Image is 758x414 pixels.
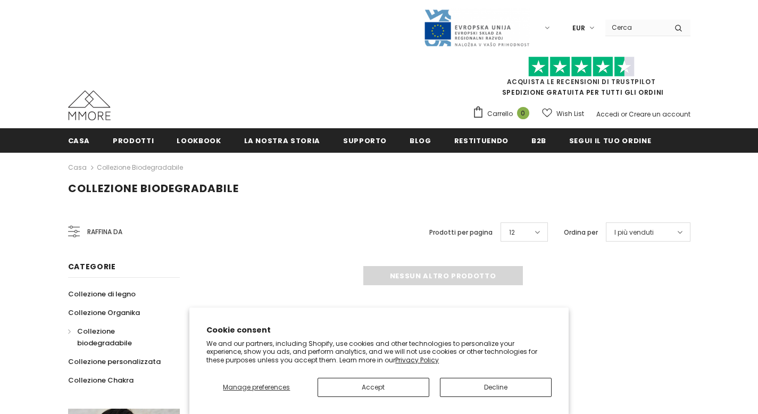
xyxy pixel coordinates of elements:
span: SPEDIZIONE GRATUITA PER TUTTI GLI ORDINI [472,61,690,97]
a: supporto [343,128,387,152]
span: Wish List [556,109,584,119]
span: Segui il tuo ordine [569,136,651,146]
a: Lookbook [177,128,221,152]
button: Accept [318,378,429,397]
a: Blog [410,128,431,152]
a: Casa [68,128,90,152]
span: supporto [343,136,387,146]
a: La nostra storia [244,128,320,152]
span: Collezione Chakra [68,375,134,385]
span: Blog [410,136,431,146]
a: Acquista le recensioni di TrustPilot [507,77,656,86]
a: Casa [68,161,87,174]
a: Collezione biodegradabile [68,322,168,352]
a: B2B [531,128,546,152]
label: Prodotti per pagina [429,227,493,238]
span: Carrello [487,109,513,119]
a: Carrello 0 [472,106,535,122]
span: Collezione di legno [68,289,136,299]
a: Segui il tuo ordine [569,128,651,152]
span: Collezione biodegradabile [68,181,239,196]
span: Casa [68,136,90,146]
span: Restituendo [454,136,509,146]
p: We and our partners, including Shopify, use cookies and other technologies to personalize your ex... [206,340,552,365]
span: Collezione Organika [68,308,140,318]
a: Javni Razpis [423,23,530,32]
span: 0 [517,107,529,119]
span: Lookbook [177,136,221,146]
a: Collezione di legno [68,285,136,303]
span: Manage preferences [223,383,290,392]
span: 12 [509,227,515,238]
span: Prodotti [113,136,154,146]
label: Ordina per [564,227,598,238]
a: Collezione Organika [68,303,140,322]
span: Collezione personalizzata [68,357,161,367]
a: Wish List [542,104,584,123]
span: Categorie [68,261,116,272]
span: La nostra storia [244,136,320,146]
span: Raffina da [87,226,122,238]
button: Decline [440,378,552,397]
button: Manage preferences [206,378,306,397]
a: Privacy Policy [395,355,439,365]
a: Restituendo [454,128,509,152]
span: EUR [572,23,585,34]
a: Creare un account [629,110,690,119]
img: Fidati di Pilot Stars [528,56,635,77]
h2: Cookie consent [206,325,552,336]
input: Search Site [605,20,667,35]
a: Collezione Chakra [68,371,134,390]
a: Prodotti [113,128,154,152]
span: or [621,110,627,119]
span: I più venduti [614,227,654,238]
a: Collezione biodegradabile [97,163,183,172]
a: Accedi [596,110,619,119]
a: Collezione personalizzata [68,352,161,371]
img: Casi MMORE [68,90,111,120]
span: B2B [531,136,546,146]
img: Javni Razpis [423,9,530,47]
span: Collezione biodegradabile [77,326,132,348]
